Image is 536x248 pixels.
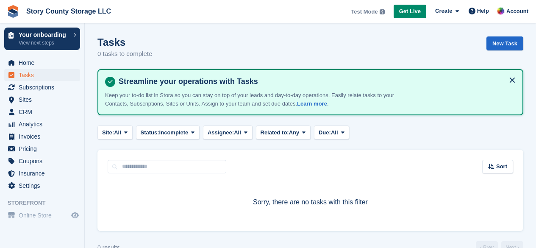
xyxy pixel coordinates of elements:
[4,155,80,167] a: menu
[97,125,133,139] button: Site: All
[351,8,378,16] span: Test Mode
[399,7,421,16] span: Get Live
[19,143,69,155] span: Pricing
[102,128,114,137] span: Site:
[97,49,152,59] p: 0 tasks to complete
[4,94,80,106] a: menu
[19,69,69,81] span: Tasks
[141,128,159,137] span: Status:
[4,180,80,192] a: menu
[136,125,200,139] button: Status: Incomplete
[4,28,80,50] a: Your onboarding View next steps
[486,36,523,50] a: New Task
[4,131,80,142] a: menu
[4,143,80,155] a: menu
[19,94,69,106] span: Sites
[4,57,80,69] a: menu
[4,69,80,81] a: menu
[477,7,489,15] span: Help
[19,180,69,192] span: Settings
[261,128,289,137] span: Related to:
[319,128,331,137] span: Due:
[234,128,241,137] span: All
[19,81,69,93] span: Subscriptions
[19,209,69,221] span: Online Store
[4,209,80,221] a: menu
[23,4,114,18] a: Story County Storage LLC
[19,131,69,142] span: Invoices
[394,5,426,19] a: Get Live
[108,197,513,207] p: Sorry, there are no tasks with this filter
[114,128,121,137] span: All
[297,100,327,107] a: Learn more
[497,7,505,15] img: Leah Hattan
[8,199,84,207] span: Storefront
[19,106,69,118] span: CRM
[19,57,69,69] span: Home
[19,32,69,38] p: Your onboarding
[159,128,189,137] span: Incomplete
[4,167,80,179] a: menu
[19,118,69,130] span: Analytics
[314,125,349,139] button: Due: All
[115,77,516,86] h4: Streamline your operations with Tasks
[4,106,80,118] a: menu
[4,81,80,93] a: menu
[70,210,80,220] a: Preview store
[208,128,234,137] span: Assignee:
[331,128,338,137] span: All
[435,7,452,15] span: Create
[256,125,311,139] button: Related to: Any
[289,128,300,137] span: Any
[7,5,19,18] img: stora-icon-8386f47178a22dfd0bd8f6a31ec36ba5ce8667c1dd55bd0f319d3a0aa187defe.svg
[105,91,402,108] p: Keep your to-do list in Stora so you can stay on top of your leads and day-to-day operations. Eas...
[380,9,385,14] img: icon-info-grey-7440780725fd019a000dd9b08b2336e03edf1995a4989e88bcd33f0948082b44.svg
[19,39,69,47] p: View next steps
[97,36,152,48] h1: Tasks
[19,167,69,179] span: Insurance
[203,125,253,139] button: Assignee: All
[496,162,507,171] span: Sort
[506,7,528,16] span: Account
[4,118,80,130] a: menu
[19,155,69,167] span: Coupons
